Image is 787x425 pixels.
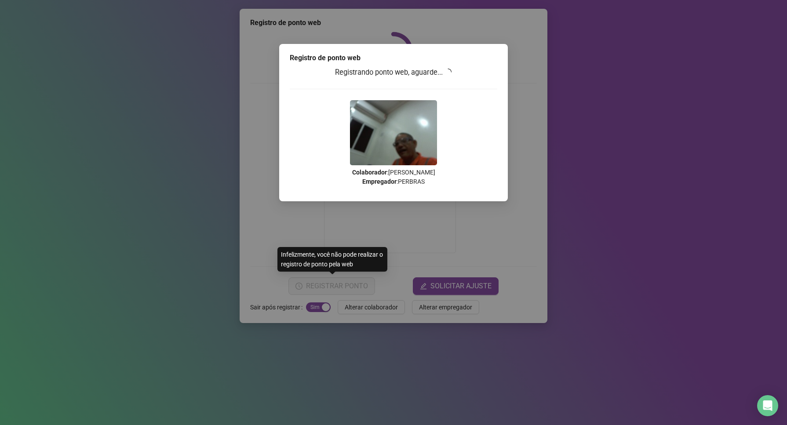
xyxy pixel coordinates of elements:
[350,100,437,165] img: 9k=
[362,178,397,185] strong: Empregador
[290,168,497,186] p: : [PERSON_NAME] : PERBRAS
[290,53,497,63] div: Registro de ponto web
[444,68,452,76] span: loading
[290,67,497,78] h3: Registrando ponto web, aguarde...
[277,247,387,272] div: Infelizmente, você não pode realizar o registro de ponto pela web
[352,169,387,176] strong: Colaborador
[757,395,778,416] div: Open Intercom Messenger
